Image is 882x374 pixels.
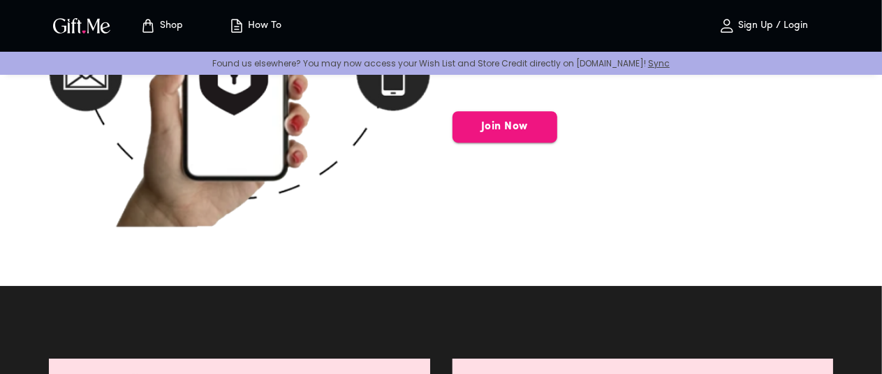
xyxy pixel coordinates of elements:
[123,3,200,48] button: Store page
[245,20,282,32] p: How To
[216,3,293,48] button: How To
[453,111,557,143] button: Join Now
[11,57,871,69] p: Found us elsewhere? You may now access your Wish List and Store Credit directly on [DOMAIN_NAME]!
[693,3,833,48] button: Sign Up / Login
[735,20,809,32] p: Sign Up / Login
[648,57,670,69] a: Sync
[49,17,115,34] button: GiftMe Logo
[453,119,557,134] span: Join Now
[156,20,183,32] p: Shop
[50,15,113,36] img: GiftMe Logo
[228,17,245,34] img: how-to.svg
